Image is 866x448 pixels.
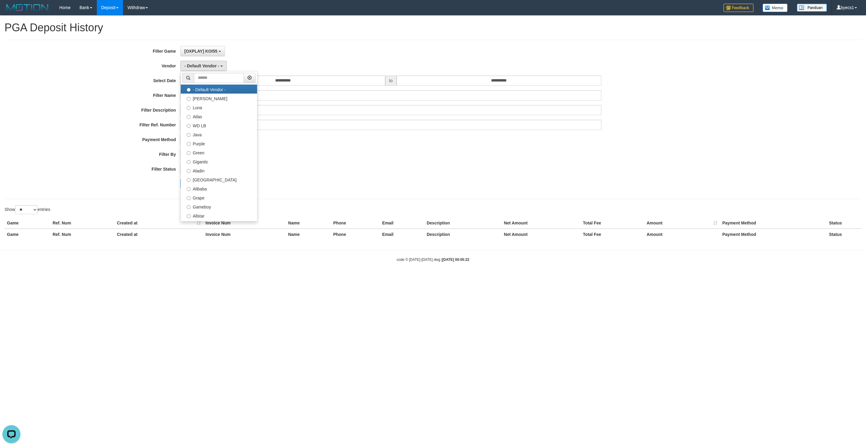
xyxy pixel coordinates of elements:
[442,258,469,262] strong: [DATE] 00:05:22
[115,218,203,229] th: Created at
[181,112,257,121] label: Atlas
[286,229,331,240] th: Name
[187,187,191,191] input: Alibaba
[181,121,257,130] label: WD LB
[644,218,720,229] th: Amount
[180,61,227,71] button: - Default Vendor -
[723,4,754,12] img: Feedback.jpg
[187,97,191,101] input: [PERSON_NAME]
[581,218,644,229] th: Total Fee
[187,142,191,146] input: Purple
[5,22,861,34] h1: PGA Deposit History
[763,4,788,12] img: Button%20Memo.svg
[502,229,581,240] th: Net Amount
[5,3,50,12] img: MOTION_logo.png
[424,229,502,240] th: Description
[187,205,191,209] input: Gameboy
[181,148,257,157] label: Green
[187,196,191,200] input: Grape
[50,218,115,229] th: Ref. Num
[180,46,225,56] button: [OXPLAY] KOI55
[181,202,257,211] label: Gameboy
[184,63,219,68] span: - Default Vendor -
[424,218,502,229] th: Description
[187,169,191,173] input: Aladin
[181,184,257,193] label: Alibaba
[181,175,257,184] label: [GEOGRAPHIC_DATA]
[644,229,720,240] th: Amount
[181,166,257,175] label: Aladin
[181,130,257,139] label: Java
[187,160,191,164] input: Gigantic
[187,115,191,119] input: Atlas
[15,205,38,214] select: Showentries
[187,124,191,128] input: WD LB
[187,214,191,218] input: Allstar
[502,218,581,229] th: Net Amount
[827,218,861,229] th: Status
[181,94,257,103] label: [PERSON_NAME]
[203,218,286,229] th: Invoice Num
[181,193,257,202] label: Grape
[181,220,257,229] label: Xtr
[5,205,50,214] label: Show entries
[181,211,257,220] label: Allstar
[187,106,191,110] input: Luna
[397,258,469,262] small: code © [DATE]-[DATE] dwg |
[187,178,191,182] input: [GEOGRAPHIC_DATA]
[581,229,644,240] th: Total Fee
[5,229,50,240] th: Game
[181,157,257,166] label: Gigantic
[286,218,331,229] th: Name
[5,218,50,229] th: Game
[181,85,257,94] label: - Default Vendor -
[331,229,380,240] th: Phone
[184,49,217,54] span: [OXPLAY] KOI55
[50,229,115,240] th: Ref. Num
[720,229,827,240] th: Payment Method
[187,88,191,92] input: - Default Vendor -
[203,229,286,240] th: Invoice Num
[181,103,257,112] label: Luna
[181,139,257,148] label: Purple
[827,229,861,240] th: Status
[385,76,397,86] span: to
[797,4,827,12] img: panduan.png
[331,218,380,229] th: Phone
[187,133,191,137] input: Java
[115,229,203,240] th: Created at
[2,2,20,20] button: Open LiveChat chat widget
[380,218,424,229] th: Email
[380,229,424,240] th: Email
[187,151,191,155] input: Green
[720,218,827,229] th: Payment Method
